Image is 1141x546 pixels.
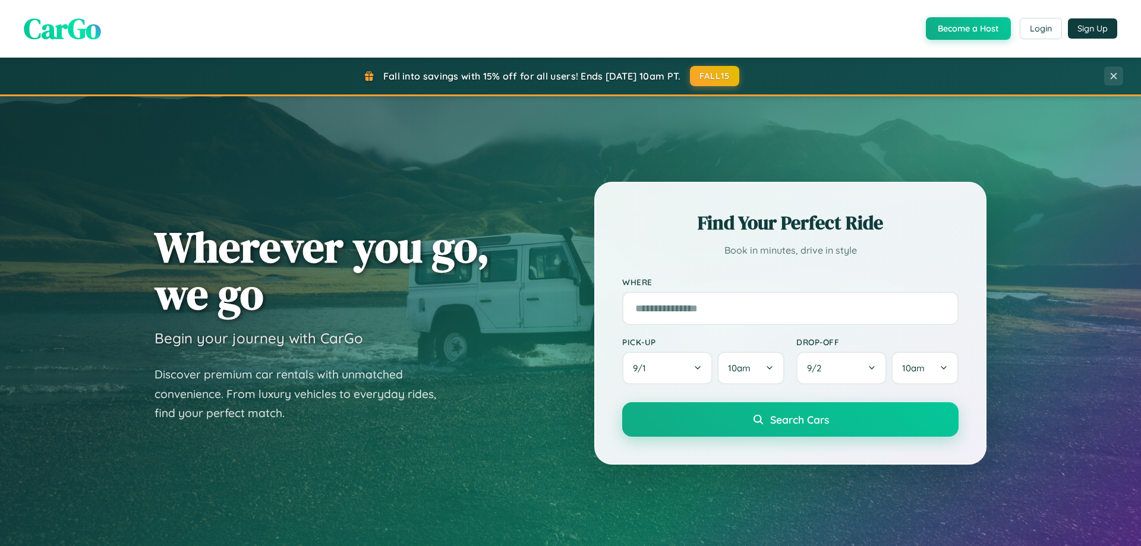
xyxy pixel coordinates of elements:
[622,352,713,384] button: 9/1
[770,413,829,426] span: Search Cars
[796,352,887,384] button: 9/2
[622,402,959,437] button: Search Cars
[622,277,959,287] label: Where
[807,362,827,374] span: 9 / 2
[796,337,959,347] label: Drop-off
[926,17,1011,40] button: Become a Host
[155,223,490,317] h1: Wherever you go, we go
[155,365,452,423] p: Discover premium car rentals with unmatched convenience. From luxury vehicles to everyday rides, ...
[1020,18,1062,39] button: Login
[902,362,925,374] span: 10am
[717,352,784,384] button: 10am
[1068,18,1117,39] button: Sign Up
[622,210,959,236] h2: Find Your Perfect Ride
[891,352,959,384] button: 10am
[728,362,751,374] span: 10am
[622,337,784,347] label: Pick-up
[155,329,363,347] h3: Begin your journey with CarGo
[633,362,652,374] span: 9 / 1
[24,9,101,48] span: CarGo
[383,70,681,82] span: Fall into savings with 15% off for all users! Ends [DATE] 10am PT.
[622,242,959,259] p: Book in minutes, drive in style
[690,66,740,86] button: FALL15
